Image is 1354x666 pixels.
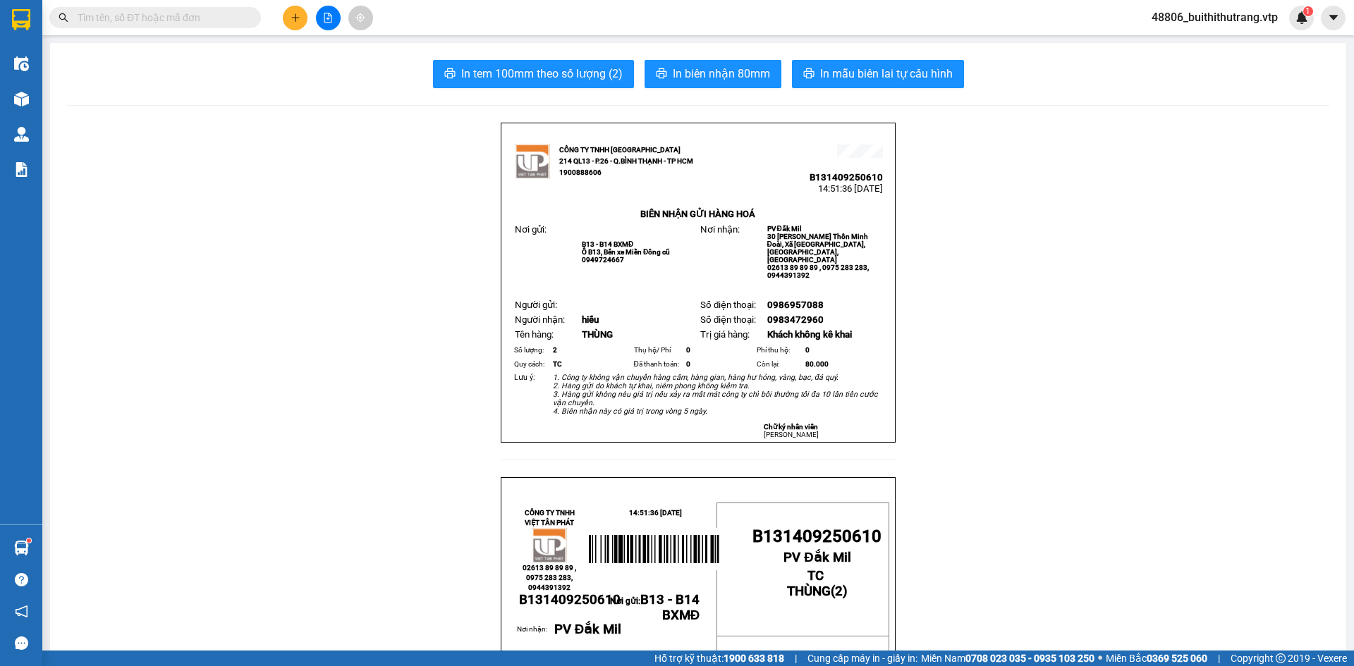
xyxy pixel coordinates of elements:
[1321,6,1346,30] button: caret-down
[795,650,797,666] span: |
[783,550,850,565] span: PV Đắk Mil
[767,225,802,233] span: PV Đắk Mil
[632,343,685,357] td: Thụ hộ/ Phí
[461,65,623,82] span: In tem 100mm theo số lượng (2)
[523,564,576,591] span: 02613 89 89 89 , 0975 283 283, 0944391392
[656,68,667,81] span: printer
[1303,6,1313,16] sup: 1
[532,528,567,563] img: logo
[629,509,682,517] span: 14:51:36 [DATE]
[14,541,29,555] img: warehouse-icon
[700,224,740,235] span: Nơi nhận:
[14,92,29,106] img: warehouse-icon
[807,568,824,584] span: TC
[807,650,917,666] span: Cung cấp máy in - giấy in:
[519,592,621,608] span: B131409250610
[805,360,829,368] span: 80.000
[686,346,690,354] span: 0
[640,209,755,219] strong: BIÊN NHẬN GỬI HÀNG HOÁ
[355,13,365,23] span: aim
[14,56,29,71] img: warehouse-icon
[1305,6,1310,16] span: 1
[1140,8,1289,26] span: 48806_buithithutrang.vtp
[515,329,554,340] span: Tên hàng:
[582,240,633,248] span: B13 - B14 BXMĐ
[512,343,551,357] td: Số lượng:
[316,6,341,30] button: file-add
[686,360,690,368] span: 0
[767,300,824,310] span: 0986957088
[515,300,557,310] span: Người gửi:
[291,13,300,23] span: plus
[654,650,784,666] span: Hỗ trợ kỹ thuật:
[835,584,843,599] span: 2
[444,68,456,81] span: printer
[27,538,31,543] sup: 1
[525,509,575,526] strong: CÔNG TY TNHH VIỆT TÂN PHÁT
[752,526,882,546] span: B131409250610
[1327,11,1340,24] span: caret-down
[755,343,804,357] td: Phí thu hộ:
[323,13,333,23] span: file-add
[14,127,29,142] img: warehouse-icon
[787,584,831,599] span: THÙNG
[767,329,852,340] span: Khách không kê khai
[805,346,810,354] span: 0
[14,162,29,177] img: solution-icon
[1147,653,1207,664] strong: 0369 525 060
[515,144,550,179] img: logo
[554,622,621,637] span: PV Đắk Mil
[724,653,784,664] strong: 1900 633 818
[632,357,685,371] td: Đã thanh toán:
[15,636,28,650] span: message
[792,60,964,88] button: printerIn mẫu biên lai tự cấu hình
[283,6,307,30] button: plus
[517,624,554,650] td: Nơi nhận:
[553,373,878,416] em: 1. Công ty không vận chuyển hàng cấm, hàng gian, hàng hư hỏng, vàng, bạc, đá quý. 2. Hàng gửi do ...
[1218,650,1220,666] span: |
[559,146,693,176] strong: CÔNG TY TNHH [GEOGRAPHIC_DATA] 214 QL13 - P.26 - Q.BÌNH THẠNH - TP HCM 1900888606
[1106,650,1207,666] span: Miền Bắc
[553,346,557,354] span: 2
[582,256,624,264] span: 0949724667
[787,568,848,599] strong: ( )
[582,314,599,325] span: hiếu
[921,650,1094,666] span: Miền Nam
[640,592,700,623] span: B13 - B14 BXMĐ
[512,357,551,371] td: Quy cách:
[15,605,28,618] span: notification
[965,653,1094,664] strong: 0708 023 035 - 0935 103 250
[78,10,244,25] input: Tìm tên, số ĐT hoặc mã đơn
[554,650,579,666] span: hiếu
[767,264,869,279] span: 02613 89 89 89 , 0975 283 283, 0944391392
[645,60,781,88] button: printerIn biên nhận 80mm
[803,68,815,81] span: printer
[1098,655,1102,661] span: ⚪️
[582,248,670,256] span: Ô B13, Bến xe Miền Đông cũ
[755,357,804,371] td: Còn lại:
[515,314,565,325] span: Người nhận:
[700,300,756,310] span: Số điện thoại:
[764,431,819,438] span: [PERSON_NAME]
[553,360,562,368] span: TC
[767,314,824,325] span: 0983472960
[810,172,883,183] span: B131409250610
[1276,653,1286,663] span: copyright
[514,373,535,382] span: Lưu ý:
[818,183,883,194] span: 14:51:36 [DATE]
[15,573,28,586] span: question-circle
[59,13,68,23] span: search
[673,65,770,82] span: In biên nhận 80mm
[1295,11,1308,24] img: icon-new-feature
[433,60,634,88] button: printerIn tem 100mm theo số lượng (2)
[820,65,953,82] span: In mẫu biên lai tự cấu hình
[348,6,373,30] button: aim
[700,314,756,325] span: Số điện thoại:
[764,423,818,431] strong: Chữ ký nhân viên
[610,596,700,622] span: Nơi gửi:
[767,233,868,264] span: 30 [PERSON_NAME] Thôn Minh Đoài, Xã [GEOGRAPHIC_DATA], [GEOGRAPHIC_DATA], [GEOGRAPHIC_DATA]
[515,224,547,235] span: Nơi gửi:
[582,329,613,340] span: THÙNG
[12,9,30,30] img: logo-vxr
[700,329,750,340] span: Trị giá hàng:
